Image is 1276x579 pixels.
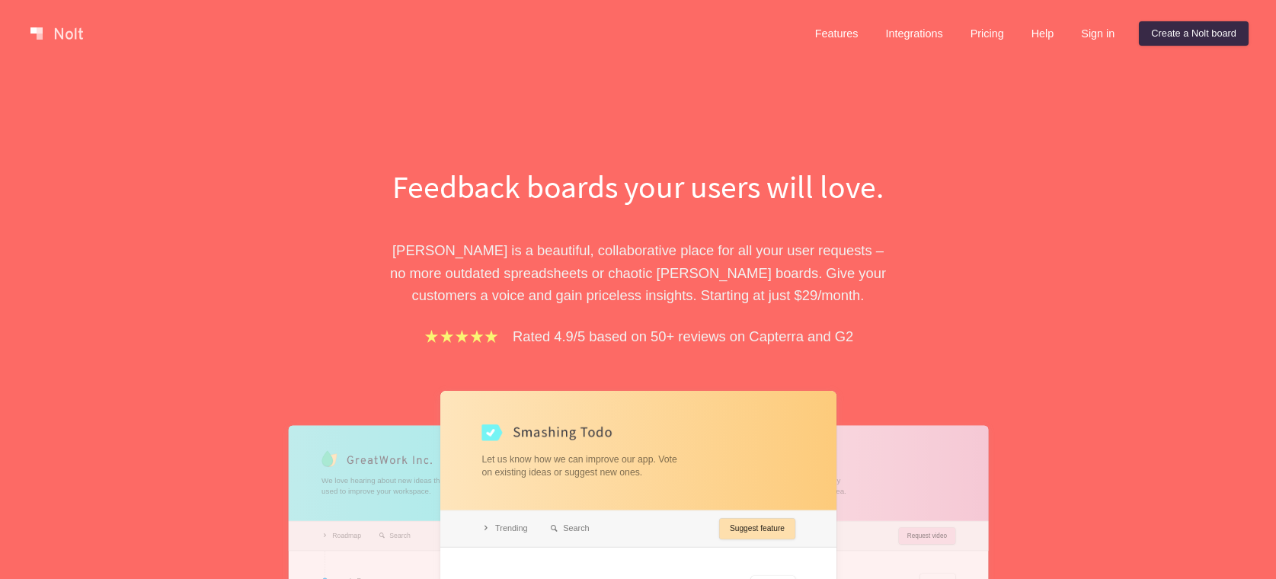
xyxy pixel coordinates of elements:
a: Create a Nolt board [1139,21,1249,46]
p: Rated 4.9/5 based on 50+ reviews on Capterra and G2 [513,325,853,347]
p: [PERSON_NAME] is a beautiful, collaborative place for all your user requests – no more outdated s... [376,239,901,306]
h1: Feedback boards your users will love. [376,165,901,209]
a: Sign in [1069,21,1127,46]
a: Help [1019,21,1067,46]
a: Integrations [873,21,955,46]
a: Features [803,21,871,46]
img: stars.b067e34983.png [423,328,500,345]
a: Pricing [958,21,1016,46]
